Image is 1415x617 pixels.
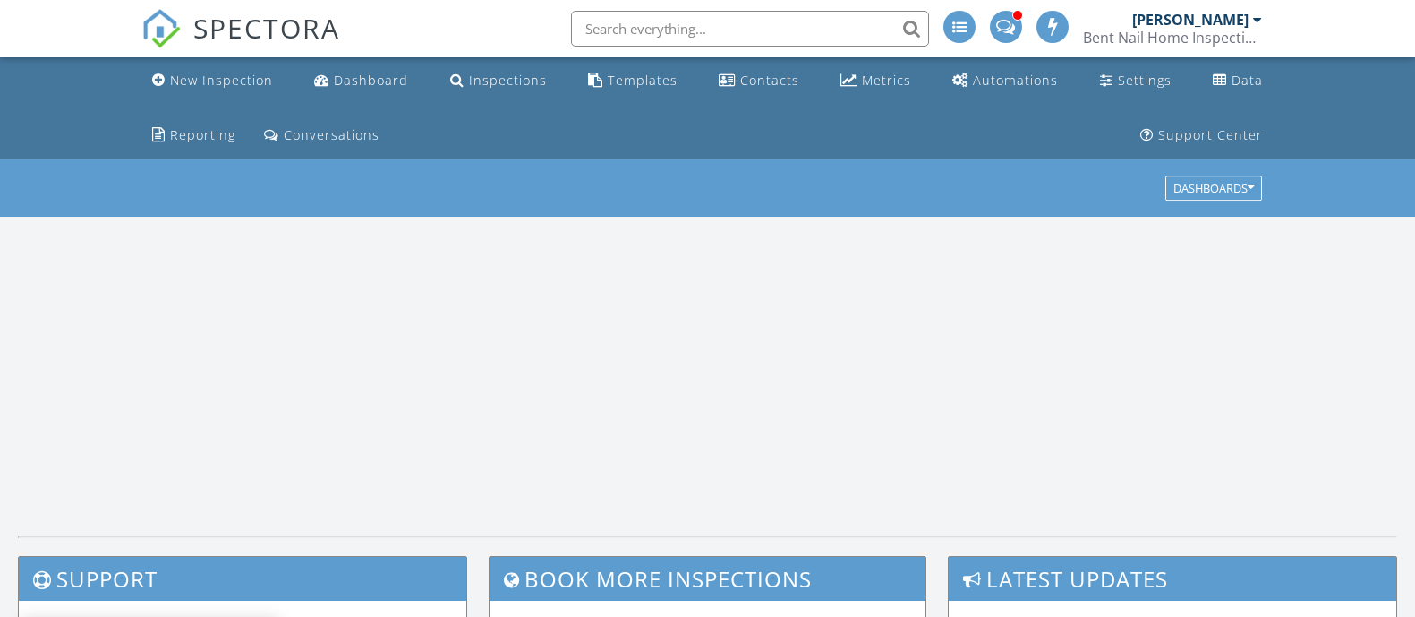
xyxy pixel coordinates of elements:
img: The Best Home Inspection Software - Spectora [141,9,181,48]
h3: Latest Updates [949,557,1396,601]
h3: Book More Inspections [490,557,926,601]
button: Dashboards [1165,176,1262,201]
div: Inspections [469,72,547,89]
div: Settings [1118,72,1172,89]
div: Bent Nail Home Inspection Services [1083,29,1262,47]
a: Conversations [257,119,387,152]
h3: Support [19,557,466,601]
div: Automations [973,72,1058,89]
a: Dashboard [307,64,415,98]
a: Templates [581,64,685,98]
a: Data [1206,64,1270,98]
a: SPECTORA [141,24,340,62]
a: Metrics [833,64,918,98]
div: Reporting [170,126,235,143]
div: Metrics [862,72,911,89]
div: Dashboard [334,72,408,89]
a: Inspections [443,64,554,98]
a: Contacts [712,64,806,98]
div: Contacts [740,72,799,89]
a: Automations (Advanced) [945,64,1065,98]
a: New Inspection [145,64,280,98]
div: Conversations [284,126,379,143]
input: Search everything... [571,11,929,47]
span: SPECTORA [193,9,340,47]
div: Support Center [1158,126,1263,143]
div: New Inspection [170,72,273,89]
div: [PERSON_NAME] [1132,11,1249,29]
a: Support Center [1133,119,1270,152]
div: Templates [608,72,678,89]
a: Reporting [145,119,243,152]
div: Data [1232,72,1263,89]
div: Dashboards [1173,183,1254,195]
a: Settings [1093,64,1179,98]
